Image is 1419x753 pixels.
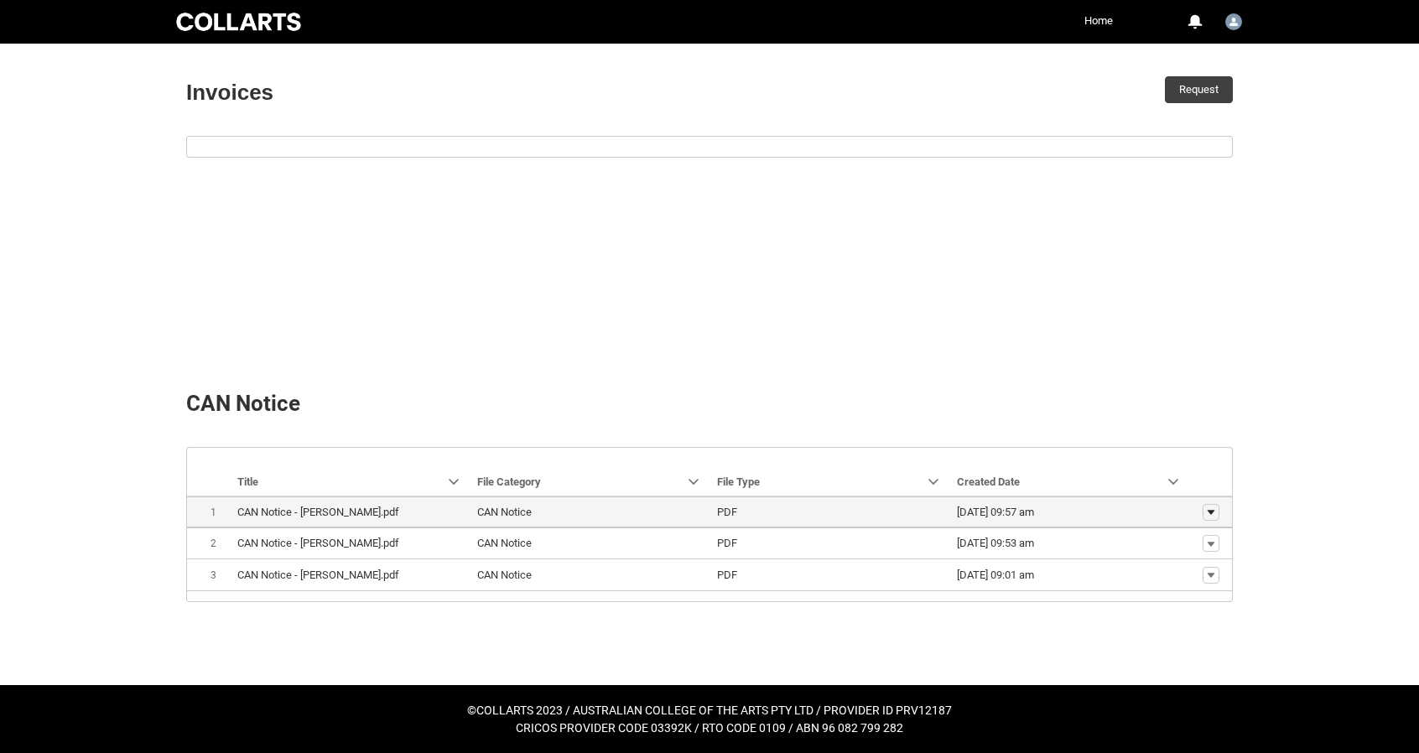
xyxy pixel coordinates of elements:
img: Student.nciavar.20241164 [1225,13,1242,30]
lightning-base-formatted-text: PDF [717,506,737,518]
lightning-base-formatted-text: CAN Notice [477,537,532,549]
button: Request [1165,76,1233,103]
lightning-base-formatted-text: PDF [717,569,737,581]
lightning-formatted-date-time: [DATE] 09:01 am [957,569,1034,581]
a: Home [1080,8,1117,34]
strong: Invoices [186,80,273,105]
lightning-formatted-date-time: [DATE] 09:57 am [957,506,1034,518]
lightning-base-formatted-text: CAN Notice - [PERSON_NAME].pdf [237,569,399,581]
lightning-base-formatted-text: CAN Notice [477,506,532,518]
lightning-base-formatted-text: CAN Notice - [PERSON_NAME].pdf [237,537,399,549]
b: CAN Notice [186,391,300,416]
lightning-base-formatted-text: PDF [717,537,737,549]
lightning-base-formatted-text: CAN Notice - [PERSON_NAME].pdf [237,506,399,518]
lightning-formatted-date-time: [DATE] 09:53 am [957,537,1034,549]
button: User Profile Student.nciavar.20241164 [1221,7,1246,34]
lightning-base-formatted-text: CAN Notice [477,569,532,581]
